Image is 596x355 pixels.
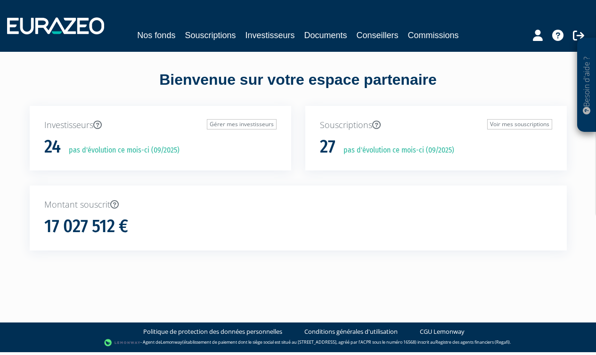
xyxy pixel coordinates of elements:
p: Souscriptions [320,119,552,131]
h1: 27 [320,137,335,157]
a: Investisseurs [245,29,294,42]
img: 1732889491-logotype_eurazeo_blanc_rvb.png [7,17,104,34]
p: Besoin d'aide ? [581,43,592,128]
p: pas d'évolution ce mois-ci (09/2025) [337,145,454,156]
p: pas d'évolution ce mois-ci (09/2025) [62,145,180,156]
a: Voir mes souscriptions [487,119,552,129]
a: Registre des agents financiers (Regafi) [435,339,510,345]
a: CGU Lemonway [420,327,465,336]
p: Investisseurs [44,119,277,131]
div: - Agent de (établissement de paiement dont le siège social est situé au [STREET_ADDRESS], agréé p... [9,338,587,347]
a: Souscriptions [185,29,236,42]
a: Conseillers [357,29,399,42]
a: Documents [304,29,347,42]
a: Politique de protection des données personnelles [143,327,282,336]
a: Gérer mes investisseurs [207,119,277,129]
h1: 24 [44,137,61,157]
div: Bienvenue sur votre espace partenaire [23,69,574,106]
img: logo-lemonway.png [104,338,140,347]
a: Conditions générales d'utilisation [304,327,398,336]
p: Montant souscrit [44,199,552,211]
a: Commissions [408,29,459,42]
a: Nos fonds [137,29,175,42]
h1: 17 027 512 € [44,217,128,236]
a: Lemonway [161,339,182,345]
